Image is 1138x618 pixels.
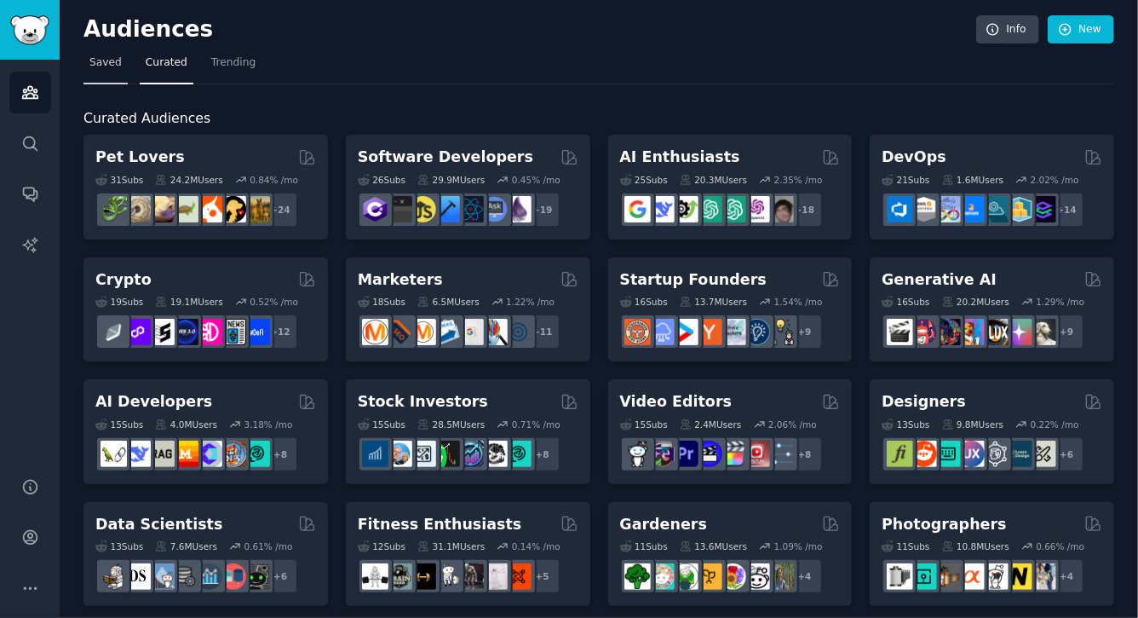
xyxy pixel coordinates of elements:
h2: Photographers [882,514,1007,535]
img: chatgpt_promptDesign [696,196,722,222]
div: 16 Sub s [620,296,668,308]
img: physicaltherapy [481,563,508,590]
img: aivideo [887,319,913,345]
img: platformengineering [982,196,1009,222]
img: dividends [362,441,388,467]
div: 15 Sub s [358,419,405,430]
img: Emailmarketing [434,319,460,345]
h2: Video Editors [620,391,733,413]
div: 29.9M Users [417,174,485,186]
img: web3 [172,319,198,345]
div: 24.2M Users [155,174,222,186]
img: technicalanalysis [505,441,532,467]
img: postproduction [767,441,794,467]
img: software [386,196,412,222]
img: streetphotography [911,563,937,590]
img: learnjavascript [410,196,436,222]
img: analytics [196,563,222,590]
img: succulents [648,563,675,590]
div: + 24 [262,192,298,228]
img: Docker_DevOps [934,196,961,222]
div: 0.45 % /mo [512,174,560,186]
img: dogbreed [244,196,270,222]
img: learndesign [1006,441,1032,467]
img: AskMarketing [410,319,436,345]
img: UXDesign [958,441,985,467]
a: Curated [140,49,193,84]
img: MachineLearning [101,563,127,590]
img: premiere [672,441,698,467]
img: csharp [362,196,388,222]
div: + 8 [787,436,823,472]
h2: Pet Lovers [95,147,185,168]
div: 16 Sub s [882,296,929,308]
div: 26 Sub s [358,174,405,186]
img: PetAdvice [220,196,246,222]
img: OpenSourceAI [196,441,222,467]
img: MistralAI [172,441,198,467]
div: 2.06 % /mo [768,419,817,430]
img: AIDevelopersSociety [244,441,270,467]
div: + 4 [1049,558,1084,594]
img: DeepSeek [648,196,675,222]
div: 2.4M Users [680,419,742,430]
img: typography [887,441,913,467]
img: OnlineMarketing [505,319,532,345]
img: deepdream [934,319,961,345]
h2: Marketers [358,269,443,291]
div: 1.6M Users [942,174,1004,186]
div: 1.54 % /mo [774,296,823,308]
img: growmybusiness [767,319,794,345]
div: 3.18 % /mo [244,419,293,430]
img: starryai [1006,319,1032,345]
div: 1.22 % /mo [506,296,555,308]
img: ethfinance [101,319,127,345]
h2: Audiences [83,16,976,43]
a: Trending [205,49,262,84]
div: 7.6M Users [155,540,217,552]
h2: Software Developers [358,147,533,168]
img: MarketingResearch [481,319,508,345]
img: SavageGarden [672,563,698,590]
div: 31 Sub s [95,174,143,186]
div: 21 Sub s [882,174,929,186]
div: 12 Sub s [358,540,405,552]
a: Info [976,15,1039,44]
img: Trading [434,441,460,467]
div: + 14 [1049,192,1084,228]
img: personaltraining [505,563,532,590]
img: GymMotivation [386,563,412,590]
img: indiehackers [720,319,746,345]
img: bigseo [386,319,412,345]
img: OpenAIDev [744,196,770,222]
div: 28.5M Users [417,419,485,430]
img: 0xPolygon [124,319,151,345]
img: userexperience [982,441,1009,467]
div: 2.02 % /mo [1031,174,1079,186]
div: 0.66 % /mo [1036,540,1084,552]
img: datasets [220,563,246,590]
img: Rag [148,441,175,467]
img: DreamBooth [1030,319,1056,345]
span: Saved [89,55,122,71]
h2: Data Scientists [95,514,222,535]
img: Youtubevideo [744,441,770,467]
img: aws_cdk [1006,196,1032,222]
img: UI_Design [934,441,961,467]
img: AItoolsCatalog [672,196,698,222]
div: 0.22 % /mo [1031,419,1079,430]
img: cockatiel [196,196,222,222]
img: azuredevops [887,196,913,222]
span: Trending [211,55,256,71]
div: 15 Sub s [620,419,668,430]
img: startup [672,319,698,345]
img: Entrepreneurship [744,319,770,345]
div: 25 Sub s [620,174,668,186]
img: GardeningUK [696,563,722,590]
div: + 8 [525,436,560,472]
h2: AI Enthusiasts [620,147,740,168]
img: SonyAlpha [958,563,985,590]
div: 10.8M Users [942,540,1009,552]
div: 20.2M Users [942,296,1009,308]
h2: Generative AI [882,269,997,291]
